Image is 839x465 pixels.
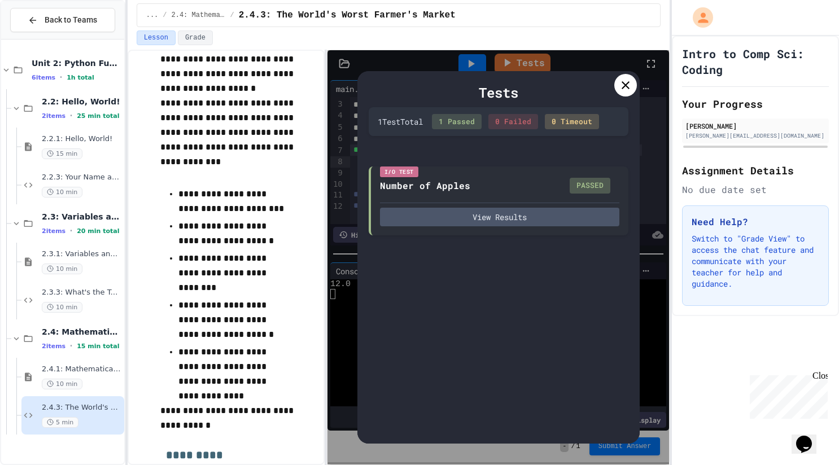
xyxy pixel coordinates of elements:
[163,11,167,20] span: /
[172,11,226,20] span: 2.4: Mathematical Operators
[42,264,82,274] span: 10 min
[42,112,65,120] span: 2 items
[42,417,78,428] span: 5 min
[570,178,610,194] div: PASSED
[692,233,819,289] p: Switch to "Grade View" to access the chat feature and communicate with your teacher for help and ...
[146,11,159,20] span: ...
[378,116,423,128] div: 1 Test Total
[682,46,829,77] h1: Intro to Comp Sci: Coding
[77,343,119,350] span: 15 min total
[45,14,97,26] span: Back to Teams
[42,96,122,107] span: 2.2: Hello, World!
[42,148,82,159] span: 15 min
[745,371,828,419] iframe: chat widget
[5,5,78,72] div: Chat with us now!Close
[42,173,122,182] span: 2.2.3: Your Name and Favorite Movie
[60,73,62,82] span: •
[42,134,122,144] span: 2.2.1: Hello, World!
[137,30,176,45] button: Lesson
[230,11,234,20] span: /
[692,215,819,229] h3: Need Help?
[42,187,82,198] span: 10 min
[239,8,456,22] span: 2.4.3: The World's Worst Farmer's Market
[42,365,122,374] span: 2.4.1: Mathematical Operators
[67,74,94,81] span: 1h total
[42,343,65,350] span: 2 items
[681,5,716,30] div: My Account
[77,112,119,120] span: 25 min total
[10,8,115,32] button: Back to Teams
[685,131,825,140] div: [PERSON_NAME][EMAIL_ADDRESS][DOMAIN_NAME]
[77,227,119,235] span: 20 min total
[369,82,628,103] div: Tests
[42,403,122,413] span: 2.4.3: The World's Worst Farmer's Market
[682,96,829,112] h2: Your Progress
[42,249,122,259] span: 2.3.1: Variables and Data Types
[32,74,55,81] span: 6 items
[42,327,122,337] span: 2.4: Mathematical Operators
[380,166,418,177] div: I/O Test
[42,288,122,297] span: 2.3.3: What's the Type?
[488,114,538,130] div: 0 Failed
[178,30,213,45] button: Grade
[685,121,825,131] div: [PERSON_NAME]
[682,183,829,196] div: No due date set
[380,179,470,192] div: Number of Apples
[42,379,82,389] span: 10 min
[42,212,122,222] span: 2.3: Variables and Data Types
[42,302,82,313] span: 10 min
[380,208,619,226] button: View Results
[792,420,828,454] iframe: chat widget
[32,58,122,68] span: Unit 2: Python Fundamentals
[70,226,72,235] span: •
[545,114,599,130] div: 0 Timeout
[70,111,72,120] span: •
[432,114,482,130] div: 1 Passed
[70,341,72,350] span: •
[682,163,829,178] h2: Assignment Details
[42,227,65,235] span: 2 items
